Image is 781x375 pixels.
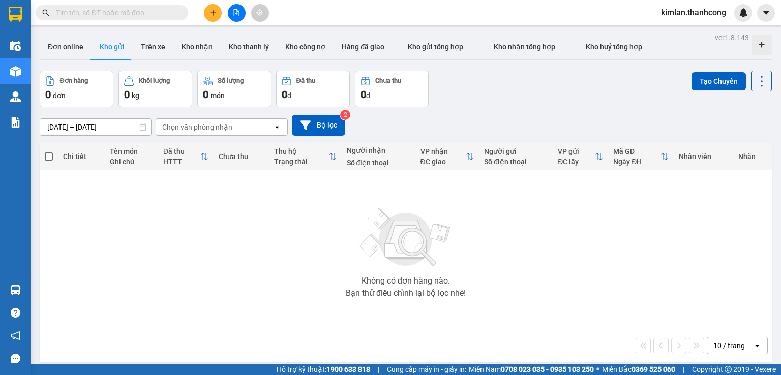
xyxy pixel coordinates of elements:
[494,43,555,51] span: Kho nhận tổng hợp
[274,147,328,155] div: Thu hộ
[204,4,222,22] button: plus
[10,41,21,51] img: warehouse-icon
[762,8,771,17] span: caret-down
[753,341,761,350] svg: open
[361,88,366,101] span: 0
[163,147,200,155] div: Đã thu
[738,152,767,161] div: Nhãn
[256,9,263,16] span: aim
[124,88,130,101] span: 0
[274,158,328,166] div: Trạng thái
[757,4,775,22] button: caret-down
[484,158,548,166] div: Số điện thoại
[163,158,200,166] div: HTTT
[346,289,466,297] div: Bạn thử điều chỉnh lại bộ lọc nhé!
[334,35,393,59] button: Hàng đã giao
[40,35,92,59] button: Đơn online
[292,115,345,136] button: Bộ lọc
[558,147,595,155] div: VP gửi
[11,331,20,340] span: notification
[277,35,334,59] button: Kho công nợ
[558,158,595,166] div: ĐC lấy
[11,308,20,318] span: question-circle
[375,77,401,84] div: Chưa thu
[219,152,264,161] div: Chưa thu
[296,77,315,84] div: Đã thu
[110,147,153,155] div: Tên món
[139,77,170,84] div: Khối lượng
[340,110,350,120] sup: 2
[420,158,466,166] div: ĐC giao
[355,202,457,273] img: svg+xml;base64,PHN2ZyBjbGFzcz0ibGlzdC1wbHVnX19zdmciIHhtbG5zPSJodHRwOi8vd3d3LnczLm9yZy8yMDAwL3N2Zy...
[469,364,594,375] span: Miền Nam
[211,91,225,100] span: món
[40,71,113,107] button: Đơn hàng0đơn
[287,91,291,100] span: đ
[53,91,66,100] span: đơn
[56,7,176,18] input: Tìm tên, số ĐT hoặc mã đơn
[251,4,269,22] button: aim
[408,43,463,51] span: Kho gửi tổng hợp
[11,354,20,363] span: message
[133,35,173,59] button: Trên xe
[420,147,466,155] div: VP nhận
[387,364,466,375] span: Cung cấp máy in - giấy in:
[92,35,133,59] button: Kho gửi
[739,8,748,17] img: icon-new-feature
[273,123,281,131] svg: open
[158,143,214,170] th: Toggle SortBy
[586,43,642,51] span: Kho huỷ tổng hợp
[60,77,88,84] div: Đơn hàng
[347,146,410,154] div: Người nhận
[613,147,660,155] div: Mã GD
[228,4,246,22] button: file-add
[10,117,21,128] img: solution-icon
[197,71,271,107] button: Số lượng0món
[632,365,675,373] strong: 0369 525 060
[501,365,594,373] strong: 0708 023 035 - 0935 103 250
[10,285,21,295] img: warehouse-icon
[613,158,660,166] div: Ngày ĐH
[415,143,479,170] th: Toggle SortBy
[679,152,728,161] div: Nhân viên
[366,91,370,100] span: đ
[221,35,277,59] button: Kho thanh lý
[9,7,22,22] img: logo-vxr
[683,364,684,375] span: |
[203,88,208,101] span: 0
[162,122,232,132] div: Chọn văn phòng nhận
[602,364,675,375] span: Miền Bắc
[10,66,21,77] img: warehouse-icon
[378,364,379,375] span: |
[276,71,350,107] button: Đã thu0đ
[347,159,410,167] div: Số điện thoại
[132,91,139,100] span: kg
[110,158,153,166] div: Ghi chú
[209,9,217,16] span: plus
[218,77,244,84] div: Số lượng
[63,152,100,161] div: Chi tiết
[326,365,370,373] strong: 1900 633 818
[118,71,192,107] button: Khối lượng0kg
[362,277,450,285] div: Không có đơn hàng nào.
[653,6,734,19] span: kimlan.thanhcong
[233,9,240,16] span: file-add
[42,9,49,16] span: search
[484,147,548,155] div: Người gửi
[752,35,772,55] div: Tạo kho hàng mới
[692,72,746,90] button: Tạo Chuyến
[10,91,21,102] img: warehouse-icon
[269,143,342,170] th: Toggle SortBy
[596,367,599,371] span: ⚪️
[173,35,221,59] button: Kho nhận
[45,88,51,101] span: 0
[608,143,674,170] th: Toggle SortBy
[725,366,732,373] span: copyright
[277,364,370,375] span: Hỗ trợ kỹ thuật:
[553,143,608,170] th: Toggle SortBy
[282,88,287,101] span: 0
[715,32,749,43] div: ver 1.8.143
[713,340,745,351] div: 10 / trang
[40,119,151,135] input: Select a date range.
[355,71,429,107] button: Chưa thu0đ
